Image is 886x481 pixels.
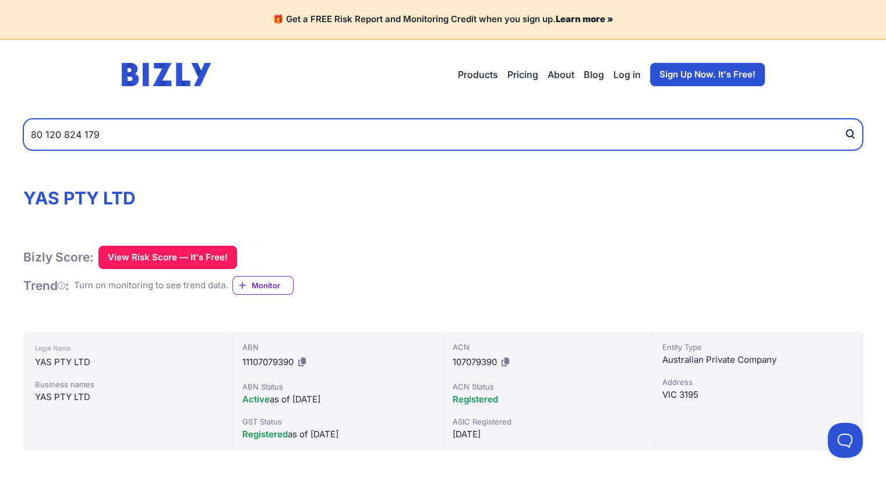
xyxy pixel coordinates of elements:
h1: Trend : [23,278,69,293]
div: as of [DATE] [242,427,433,441]
span: Active [242,394,270,405]
div: Turn on monitoring to see trend data. [74,279,228,292]
h1: Bizly Score: [23,249,94,265]
div: YAS PTY LTD [35,355,221,369]
span: 11107079390 [242,356,294,367]
a: About [548,68,574,82]
button: Products [458,68,498,82]
div: as of [DATE] [242,392,433,406]
div: ACN [453,341,643,353]
span: Registered [242,429,288,440]
button: View Risk Score — It's Free! [98,246,237,269]
div: Legal Name [35,341,221,355]
span: Registered [453,394,498,405]
span: 107079390 [453,356,497,367]
span: Monitor [252,280,293,291]
div: ABN [242,341,433,353]
div: VIC 3195 [662,388,853,402]
a: Monitor [232,276,294,295]
div: Australian Private Company [662,353,853,367]
div: ACN Status [453,381,643,392]
a: Learn more » [556,13,613,24]
iframe: Toggle Customer Support [828,423,863,458]
a: Sign Up Now. It's Free! [650,63,765,86]
div: ASIC Registered [453,416,643,427]
div: Entity Type [662,341,853,353]
h4: 🎁 Get a FREE Risk Report and Monitoring Credit when you sign up. [14,14,872,25]
a: Blog [584,68,604,82]
a: Log in [613,68,641,82]
h1: YAS PTY LTD [23,188,863,208]
div: YAS PTY LTD [35,390,221,404]
div: GST Status [242,416,433,427]
a: Pricing [507,68,538,82]
div: ABN Status [242,381,433,392]
input: Search by Name, ABN or ACN [23,119,863,150]
div: Address [662,376,853,388]
div: Business names [35,379,221,390]
div: [DATE] [453,427,643,441]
